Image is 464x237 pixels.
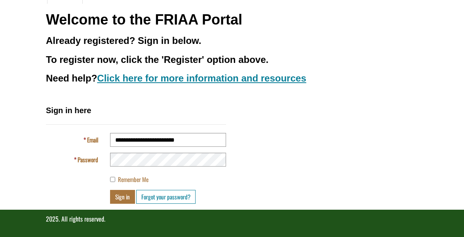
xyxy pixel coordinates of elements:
span: Password [78,155,98,164]
span: . All rights reserved. [59,214,105,224]
h3: To register now, click the 'Register' option above. [46,55,418,65]
span: Sign in here [46,106,91,115]
a: Click here for more information and resources [97,73,306,83]
h3: Already registered? Sign in below. [46,36,418,46]
span: Email [87,135,98,144]
h3: Need help? [46,73,418,83]
button: Sign in [110,190,135,204]
p: 2025 [46,214,418,224]
input: Remember Me [110,177,115,182]
span: Remember Me [118,175,148,184]
h1: Welcome to the FRIAA Portal [46,12,418,28]
a: Forgot your password? [136,190,196,204]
